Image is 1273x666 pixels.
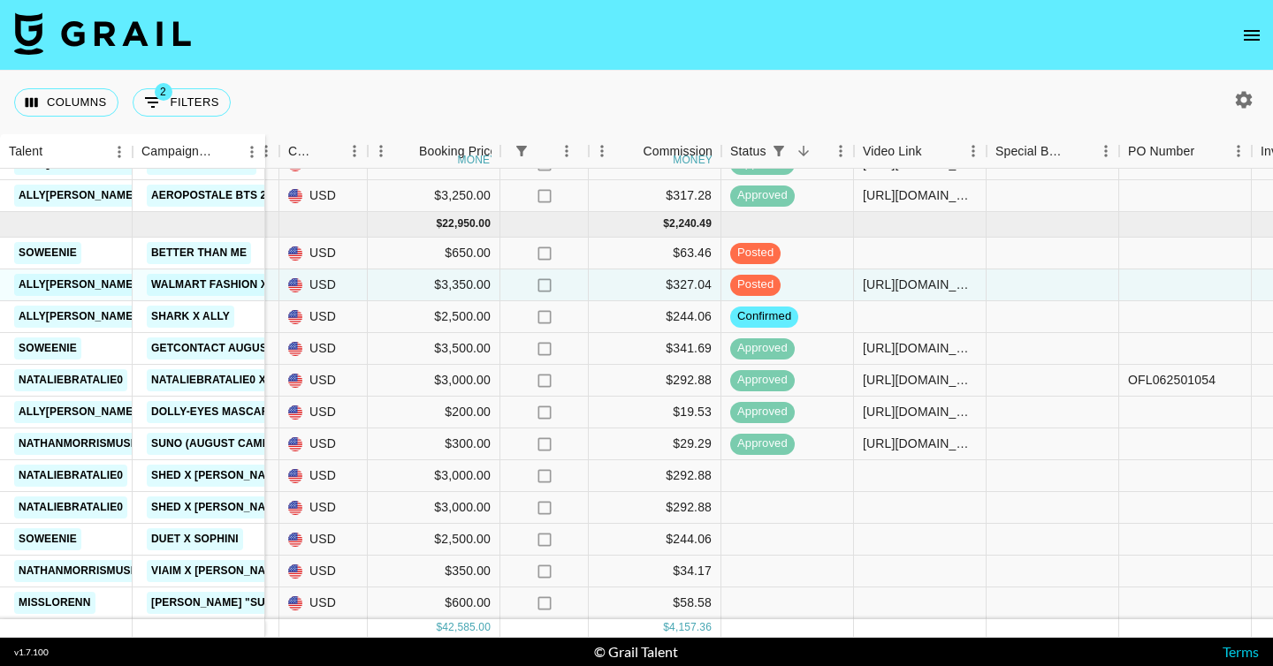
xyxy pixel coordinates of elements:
div: USD [279,301,368,333]
div: © Grail Talent [594,643,678,661]
span: approved [730,404,795,420]
a: Walmart Fashion x Ally [147,274,302,296]
div: $34.17 [589,556,721,587]
div: 22,950.00 [442,216,491,231]
div: $ [436,216,442,231]
div: Campaign (Type) [141,134,214,169]
div: $19.53 [589,397,721,428]
div: Video Link [854,134,987,169]
div: https://www.instagram.com/reel/DNtl-8gZIIn/ [863,339,977,357]
button: Sort [42,140,67,164]
div: Talent [9,134,42,169]
div: https://www.tiktok.com/@ally.enlow/video/7535161613624691981?is_from_webapp=1&sender_device=pc&we... [863,186,977,204]
div: Campaign (Type) [133,134,265,169]
span: approved [730,435,795,452]
a: nataliebratalie0 [14,496,127,518]
button: Menu [589,138,615,164]
span: confirmed [730,308,798,325]
div: Status [721,134,854,169]
button: Menu [960,138,987,164]
span: posted [730,276,781,293]
div: Booking Price [419,134,497,169]
div: v 1.7.100 [14,647,49,658]
button: Sort [394,139,419,163]
div: money [458,155,498,165]
div: USD [279,556,368,587]
div: USD [279,269,368,301]
div: Special Booking Type [987,134,1119,169]
button: Sort [316,139,341,163]
div: USD [279,460,368,492]
a: Shed x [PERSON_NAME] September [147,465,360,487]
span: posted [730,245,781,261]
div: USD [279,587,368,619]
div: 42,585.00 [442,620,491,635]
button: Menu [253,138,279,164]
div: Special Booking Type [995,134,1068,169]
div: $317.28 [589,180,721,212]
a: GetContact August x Sophini [147,337,336,359]
button: Sort [1068,139,1093,163]
button: Menu [106,139,133,165]
div: $ [663,620,669,635]
div: $292.88 [589,492,721,524]
button: Menu [239,139,265,165]
a: Nataliebratalie0 X L'Oréal Paris: Faux Brow [147,369,429,391]
div: $200.00 [368,397,500,428]
div: USD [279,524,368,556]
button: Menu [827,138,854,164]
span: approved [730,187,795,204]
button: Show filters [133,88,231,117]
div: USD [279,492,368,524]
div: USD [279,180,368,212]
a: Suno (August Campaign) [147,433,304,455]
a: Terms [1223,643,1259,660]
div: OFL062501054 [1128,371,1216,389]
div: https://www.tiktok.com/@nataliebratalie0/video/7536279010318372127?is_from_webapp=1&sender_device... [863,371,977,389]
button: Menu [1093,138,1119,164]
button: Sort [791,139,816,163]
a: nataliebratalie0 [14,465,127,487]
a: nataliebratalie0 [14,369,127,391]
div: $ [663,216,669,231]
button: Sort [922,139,947,163]
div: Expenses: Remove Commission? [500,134,589,169]
a: Shed x [PERSON_NAME] October [147,496,347,518]
div: $ [436,620,442,635]
img: Grail Talent [14,12,191,55]
div: $292.88 [589,460,721,492]
button: Menu [553,138,580,164]
div: money [673,155,713,165]
div: PO Number [1119,134,1252,169]
div: $341.69 [589,333,721,365]
div: $3,000.00 [368,460,500,492]
div: Date Created [169,134,279,169]
button: Sort [1194,139,1219,163]
button: Select columns [14,88,118,117]
div: $3,500.00 [368,333,500,365]
div: 1 active filter [509,139,534,163]
a: Aeropostale BTS 2025 x Ally [147,185,329,207]
div: USD [279,397,368,428]
a: ally[PERSON_NAME]w [14,274,151,296]
div: $2,500.00 [368,524,500,556]
div: 1 active filter [766,139,791,163]
div: $292.88 [589,365,721,397]
a: nathanmorrismusic [14,560,146,582]
a: Shark x Ally [147,306,234,328]
span: approved [730,372,795,389]
div: $327.04 [589,269,721,301]
a: soweenie [14,528,81,550]
a: Duet x Sophini [147,528,243,550]
div: PO Number [1128,134,1194,169]
div: USD [279,238,368,269]
button: open drawer [1234,18,1269,53]
a: ally[PERSON_NAME]w [14,185,151,207]
div: $3,250.00 [368,180,500,212]
div: https://www.tiktok.com/@ally.enlow/video/7545978155090103607?is_from_webapp=1&sender_device=pc&we... [863,276,977,293]
a: ally[PERSON_NAME]w [14,401,151,423]
div: Video Link [863,134,922,169]
div: 2,240.49 [669,216,712,231]
div: $300.00 [368,428,500,460]
div: USD [279,365,368,397]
